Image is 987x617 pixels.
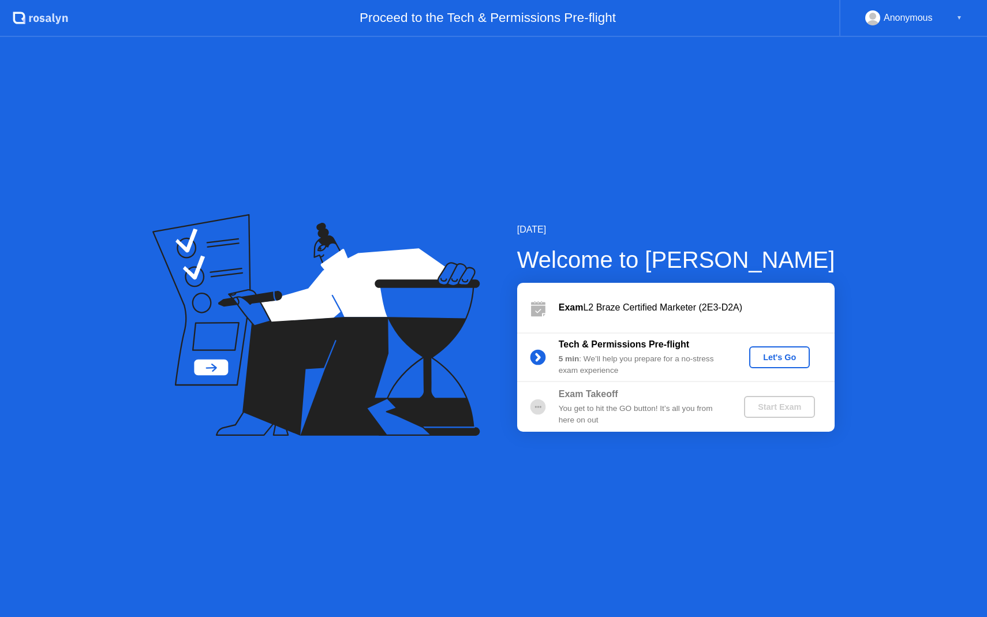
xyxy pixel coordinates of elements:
[559,301,835,315] div: L2 Braze Certified Marketer (2E3-D2A)
[749,346,810,368] button: Let's Go
[559,339,689,349] b: Tech & Permissions Pre-flight
[884,10,933,25] div: Anonymous
[559,353,725,377] div: : We’ll help you prepare for a no-stress exam experience
[517,223,835,237] div: [DATE]
[744,396,815,418] button: Start Exam
[559,403,725,427] div: You get to hit the GO button! It’s all you from here on out
[754,353,805,362] div: Let's Go
[559,389,618,399] b: Exam Takeoff
[559,302,584,312] b: Exam
[559,354,580,363] b: 5 min
[517,242,835,277] div: Welcome to [PERSON_NAME]
[956,10,962,25] div: ▼
[749,402,810,412] div: Start Exam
